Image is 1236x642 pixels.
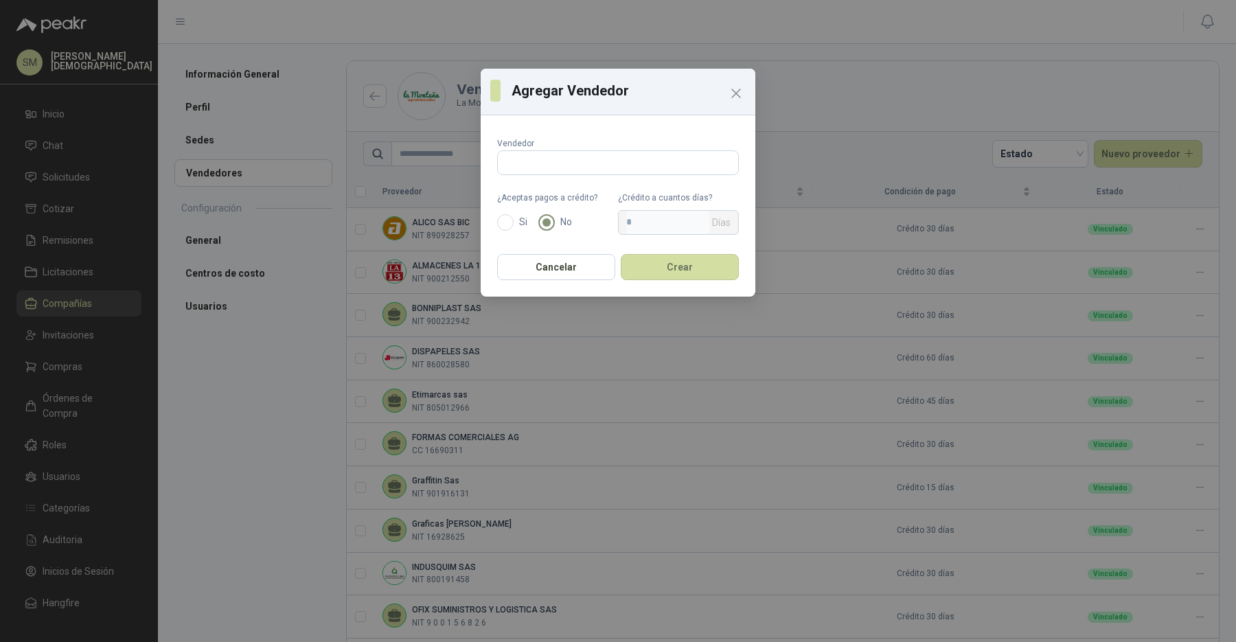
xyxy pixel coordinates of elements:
[618,192,739,205] label: ¿Crédito a cuantos días?
[712,211,731,234] span: Días
[512,80,746,101] h3: Agregar Vendedor
[514,214,533,229] span: Si
[497,192,618,205] label: ¿Aceptas pagos a crédito?
[555,214,577,229] span: No
[621,254,739,280] button: Crear
[497,254,615,280] button: Cancelar
[725,82,747,104] button: Close
[497,137,739,150] p: Vendedor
